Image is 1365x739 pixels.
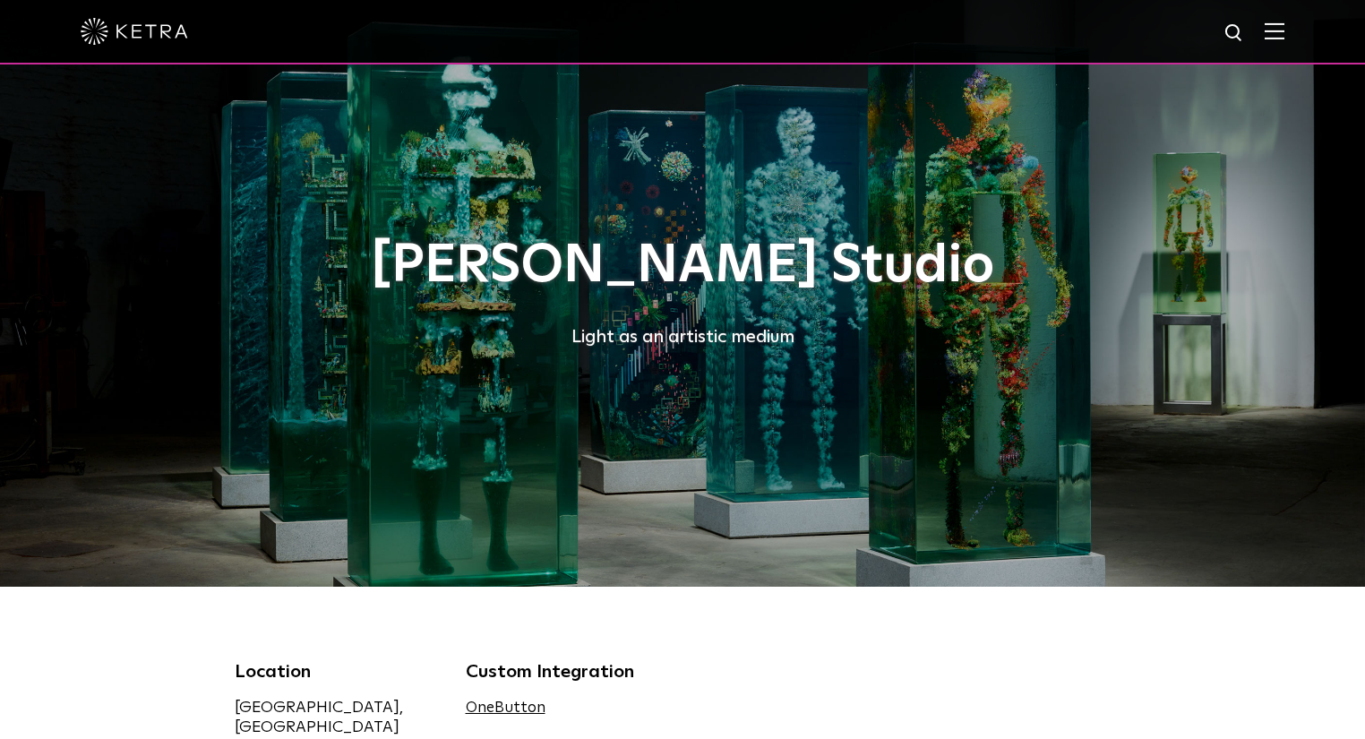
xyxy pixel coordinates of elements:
div: Light as an artistic medium [235,322,1130,351]
div: Location [235,658,439,685]
h1: [PERSON_NAME] Studio [235,236,1130,296]
img: ketra-logo-2019-white [81,18,188,45]
div: [GEOGRAPHIC_DATA], [GEOGRAPHIC_DATA] [235,698,439,737]
div: Custom Integration [466,658,670,685]
a: OneButton [466,700,545,716]
img: Hamburger%20Nav.svg [1265,22,1284,39]
img: search icon [1223,22,1246,45]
